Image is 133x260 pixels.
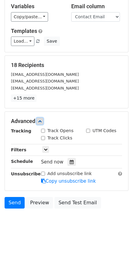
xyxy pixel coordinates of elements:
[11,37,34,46] a: Load...
[26,197,53,209] a: Preview
[44,37,60,46] button: Save
[5,197,25,209] a: Send
[47,135,72,141] label: Track Clicks
[93,128,116,134] label: UTM Codes
[11,171,41,176] strong: Unsubscribe
[11,79,79,83] small: [EMAIL_ADDRESS][DOMAIN_NAME]
[41,159,64,165] span: Send now
[11,28,37,34] a: Templates
[54,197,101,209] a: Send Test Email
[41,178,96,184] a: Copy unsubscribe link
[11,86,79,90] small: [EMAIL_ADDRESS][DOMAIN_NAME]
[11,72,79,77] small: [EMAIL_ADDRESS][DOMAIN_NAME]
[11,12,48,22] a: Copy/paste...
[11,94,37,102] a: +15 more
[11,62,122,69] h5: 18 Recipients
[11,159,33,164] strong: Schedule
[11,118,122,125] h5: Advanced
[47,170,92,177] label: Add unsubscribe link
[11,147,26,152] strong: Filters
[103,231,133,260] iframe: Chat Widget
[11,3,62,10] h5: Variables
[47,128,74,134] label: Track Opens
[71,3,122,10] h5: Email column
[11,128,31,133] strong: Tracking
